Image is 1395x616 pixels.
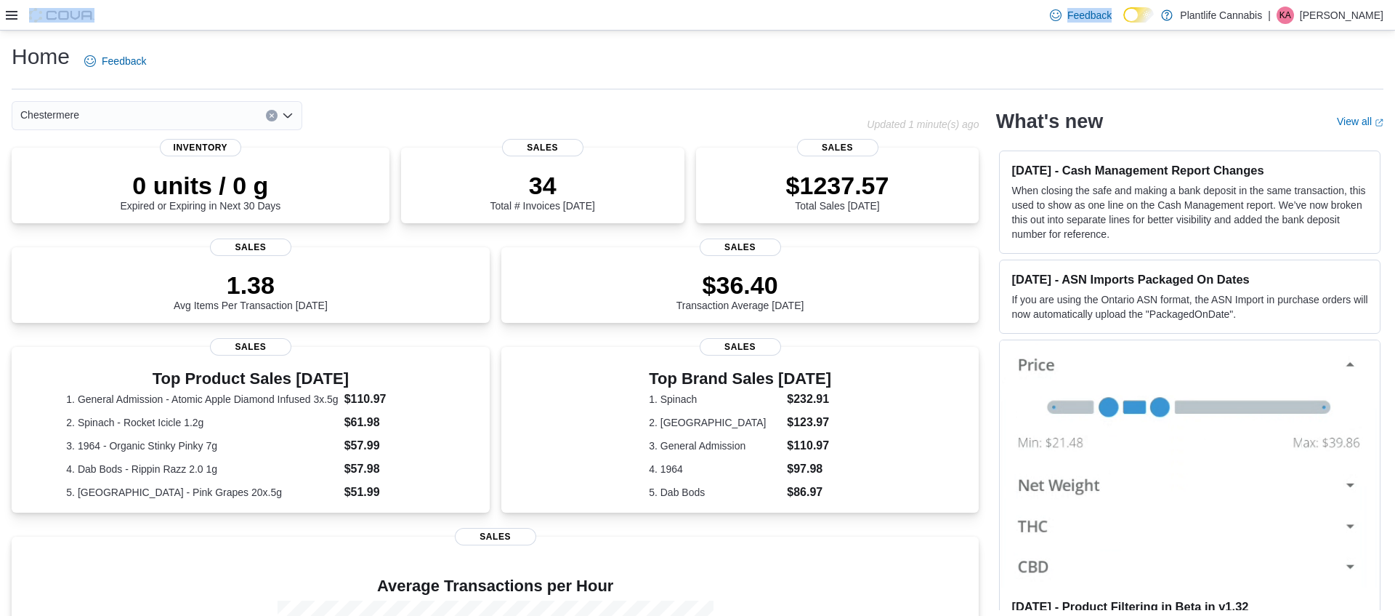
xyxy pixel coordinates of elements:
p: | [1268,7,1271,24]
a: Feedback [78,47,152,76]
span: Chestermere [20,106,79,124]
dd: $51.99 [344,484,435,501]
dt: 3. General Admission [649,439,781,453]
dd: $57.99 [344,437,435,455]
dt: 4. Dab Bods - Rippin Razz 2.0 1g [66,462,338,476]
svg: External link [1375,119,1383,127]
span: Sales [210,239,291,256]
dd: $123.97 [787,414,831,431]
span: KA [1279,7,1291,24]
h3: [DATE] - Cash Management Report Changes [1011,163,1368,177]
img: Cova [29,8,94,23]
p: [PERSON_NAME] [1300,7,1383,24]
dd: $110.97 [787,437,831,455]
dd: $232.91 [787,391,831,408]
div: Total Sales [DATE] [786,171,889,212]
h1: Home [12,42,70,71]
span: Feedback [102,54,146,68]
p: When closing the safe and making a bank deposit in the same transaction, this used to show as one... [1011,183,1368,241]
dt: 2. Spinach - Rocket Icicle 1.2g [66,415,338,430]
dd: $61.98 [344,414,435,431]
dd: $57.98 [344,460,435,478]
p: 0 units / 0 g [120,171,280,200]
span: Sales [502,139,583,156]
p: $36.40 [676,271,804,300]
dd: $97.98 [787,460,831,478]
span: Sales [700,338,781,356]
h3: Top Brand Sales [DATE] [649,370,831,388]
div: Expired or Expiring in Next 30 Days [120,171,280,212]
span: Sales [210,338,291,356]
p: Updated 1 minute(s) ago [867,119,979,130]
p: $1237.57 [786,171,889,200]
p: 1.38 [174,271,328,300]
span: Sales [797,139,878,156]
h3: Top Product Sales [DATE] [66,370,434,388]
dt: 3. 1964 - Organic Stinky Pinky 7g [66,439,338,453]
dt: 1. General Admission - Atomic Apple Diamond Infused 3x.5g [66,392,338,407]
span: Sales [700,239,781,256]
h4: Average Transactions per Hour [23,577,967,595]
p: If you are using the Ontario ASN format, the ASN Import in purchase orders will now automatically... [1011,292,1368,321]
h3: [DATE] - ASN Imports Packaged On Dates [1011,272,1368,287]
input: Dark Mode [1123,7,1154,23]
dt: 1. Spinach [649,392,781,407]
span: Sales [455,528,536,545]
span: Feedback [1067,8,1112,23]
dd: $110.97 [344,391,435,408]
h2: What's new [996,110,1103,133]
dd: $86.97 [787,484,831,501]
div: Avg Items Per Transaction [DATE] [174,271,328,311]
dt: 2. [GEOGRAPHIC_DATA] [649,415,781,430]
h3: [DATE] - Product Filtering in Beta in v1.32 [1011,599,1368,614]
a: View allExternal link [1337,116,1383,127]
button: Open list of options [282,110,294,121]
div: Transaction Average [DATE] [676,271,804,311]
p: Plantlife Cannabis [1180,7,1262,24]
button: Clear input [266,110,278,121]
dt: 4. 1964 [649,462,781,476]
dt: 5. [GEOGRAPHIC_DATA] - Pink Grapes 20x.5g [66,485,338,500]
div: Total # Invoices [DATE] [490,171,594,212]
p: 34 [490,171,594,200]
a: Feedback [1044,1,1117,30]
div: Kieran Alvas [1277,7,1294,24]
span: Inventory [160,139,241,156]
dt: 5. Dab Bods [649,485,781,500]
